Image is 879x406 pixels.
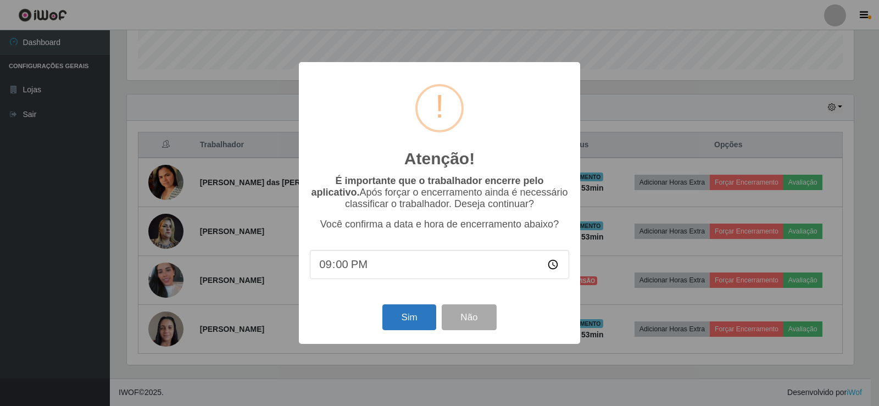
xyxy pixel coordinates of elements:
[442,304,496,330] button: Não
[311,175,543,198] b: É importante que o trabalhador encerre pelo aplicativo.
[382,304,436,330] button: Sim
[310,175,569,210] p: Após forçar o encerramento ainda é necessário classificar o trabalhador. Deseja continuar?
[404,149,475,169] h2: Atenção!
[310,219,569,230] p: Você confirma a data e hora de encerramento abaixo?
